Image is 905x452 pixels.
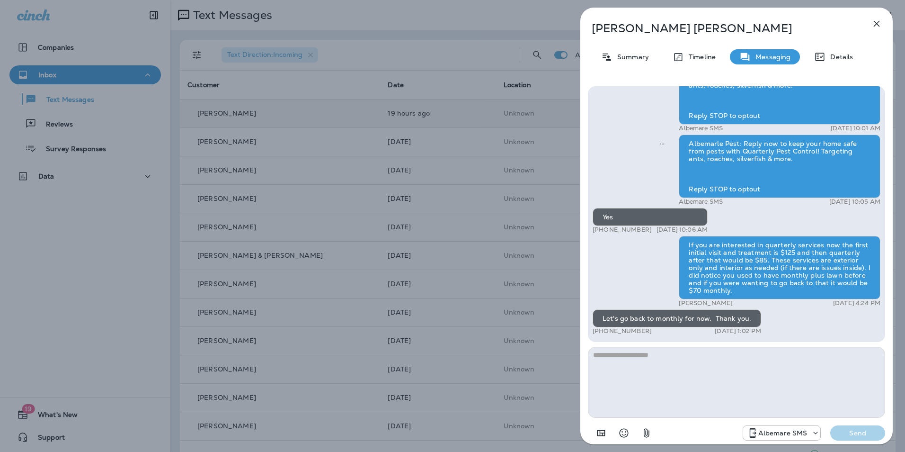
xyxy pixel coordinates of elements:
div: +1 (252) 600-3555 [743,427,821,439]
div: Yes [593,208,708,226]
p: [PHONE_NUMBER] [593,327,652,335]
p: Details [825,53,853,61]
p: [DATE] 1:02 PM [715,327,761,335]
p: Albemare SMS [679,125,723,132]
p: [DATE] 10:06 AM [657,226,708,234]
div: Albemarle Pest: Reply now to keep your home safe from pests with Quarterly Pest Control! Targetin... [679,61,880,125]
div: Albemarle Pest: Reply now to keep your home safe from pests with Quarterly Pest Control! Targetin... [679,135,880,198]
p: [DATE] 10:05 AM [829,198,880,206]
p: Albemare SMS [679,198,723,206]
p: Summary [612,53,649,61]
p: [PHONE_NUMBER] [593,226,652,234]
p: Messaging [751,53,790,61]
div: If you are interested in quarterly services now the first initial visit and treatment is $125 and... [679,236,880,299]
p: [DATE] 4:24 PM [833,299,880,307]
div: Let's go back to monthly for now. Thank you. [593,309,761,327]
p: [PERSON_NAME] [679,299,733,307]
p: Albemare SMS [758,429,807,437]
p: [PERSON_NAME] [PERSON_NAME] [592,22,850,35]
p: [DATE] 10:01 AM [831,125,880,132]
button: Add in a premade template [592,424,611,443]
span: Sent [660,139,665,147]
button: Select an emoji [614,424,633,443]
p: Timeline [684,53,716,61]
